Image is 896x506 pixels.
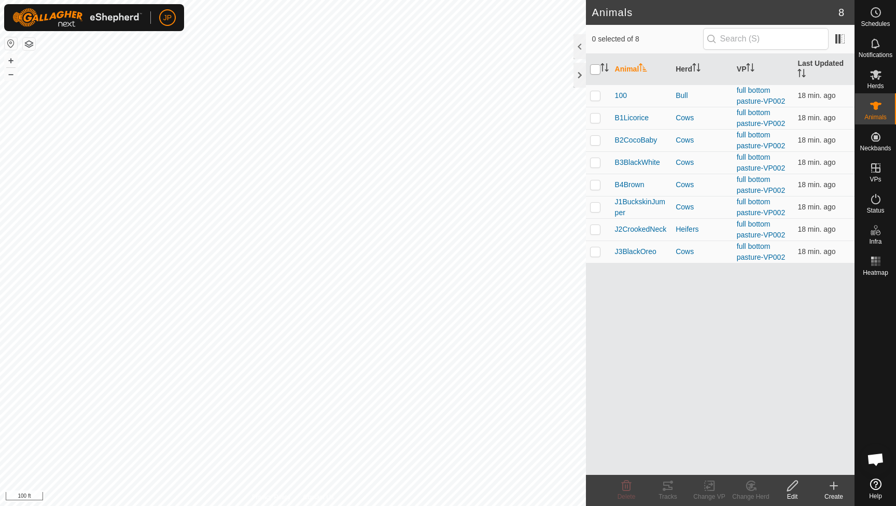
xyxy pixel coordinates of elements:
span: Help [869,493,882,499]
span: B4Brown [615,179,645,190]
div: Cows [676,157,729,168]
div: Create [813,492,855,501]
p-sorticon: Activate to sort [746,65,754,73]
div: Cows [676,135,729,146]
p-sorticon: Activate to sort [600,65,609,73]
h2: Animals [592,6,838,19]
a: Help [855,474,896,503]
div: Heifers [676,224,729,235]
div: Change Herd [730,492,772,501]
span: Sep 1, 2025 at 7:32 PM [797,114,835,122]
span: Heatmap [863,270,888,276]
span: Sep 1, 2025 at 7:32 PM [797,180,835,189]
span: Neckbands [860,145,891,151]
a: Open chat [860,444,891,475]
button: + [5,54,17,67]
th: Animal [611,54,672,85]
span: Sep 1, 2025 at 7:32 PM [797,203,835,211]
span: J1BuckskinJumper [615,196,668,218]
a: full bottom pasture-VP002 [737,131,785,150]
a: full bottom pasture-VP002 [737,86,785,105]
div: Cows [676,202,729,213]
div: Cows [676,113,729,123]
span: VPs [870,176,881,182]
span: Status [866,207,884,214]
a: full bottom pasture-VP002 [737,198,785,217]
div: Bull [676,90,729,101]
p-sorticon: Activate to sort [639,65,647,73]
div: Tracks [647,492,689,501]
span: Notifications [859,52,892,58]
span: Sep 1, 2025 at 7:32 PM [797,136,835,144]
a: Contact Us [303,493,333,502]
span: Sep 1, 2025 at 7:32 PM [797,158,835,166]
span: Sep 1, 2025 at 7:32 PM [797,225,835,233]
p-sorticon: Activate to sort [692,65,701,73]
a: Privacy Policy [252,493,291,502]
span: 0 selected of 8 [592,34,703,45]
input: Search (S) [703,28,829,50]
a: full bottom pasture-VP002 [737,175,785,194]
th: Herd [671,54,733,85]
a: full bottom pasture-VP002 [737,242,785,261]
span: B2CocoBaby [615,135,657,146]
a: full bottom pasture-VP002 [737,153,785,172]
span: B3BlackWhite [615,157,660,168]
div: Change VP [689,492,730,501]
span: J2CrookedNeck [615,224,667,235]
span: Schedules [861,21,890,27]
span: Sep 1, 2025 at 7:32 PM [797,247,835,256]
span: J3BlackOreo [615,246,656,257]
span: 8 [838,5,844,20]
th: Last Updated [793,54,855,85]
button: – [5,68,17,80]
span: Delete [618,493,636,500]
span: 100 [615,90,627,101]
span: Infra [869,238,881,245]
span: B1Licorice [615,113,649,123]
span: Herds [867,83,884,89]
span: Animals [864,114,887,120]
button: Map Layers [23,38,35,50]
p-sorticon: Activate to sort [797,71,806,79]
img: Gallagher Logo [12,8,142,27]
div: Cows [676,246,729,257]
a: full bottom pasture-VP002 [737,220,785,239]
span: JP [163,12,172,23]
span: Sep 1, 2025 at 7:32 PM [797,91,835,100]
div: Edit [772,492,813,501]
button: Reset Map [5,37,17,50]
div: Cows [676,179,729,190]
a: full bottom pasture-VP002 [737,108,785,128]
th: VP [733,54,794,85]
